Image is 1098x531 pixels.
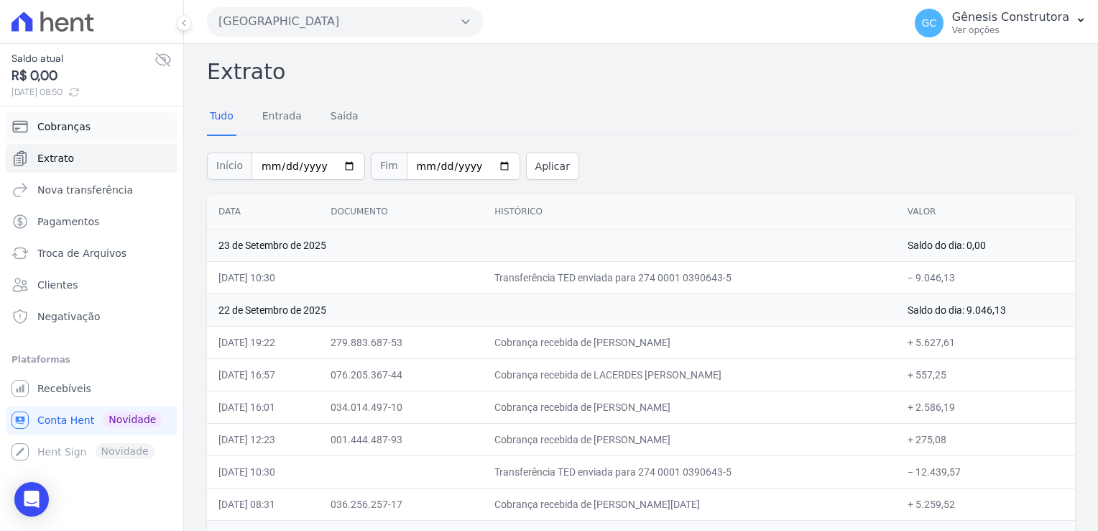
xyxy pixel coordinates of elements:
a: Entrada [259,99,305,136]
td: + 5.627,61 [896,326,1075,358]
span: Início [207,153,252,180]
td: Saldo do dia: 0,00 [896,229,1075,261]
span: Recebíveis [37,381,91,396]
td: [DATE] 10:30 [207,261,319,294]
td: + 5.259,52 [896,488,1075,520]
td: 034.014.497-10 [319,391,483,423]
a: Troca de Arquivos [6,239,177,268]
td: Cobrança recebida de [PERSON_NAME] [483,423,895,455]
td: [DATE] 19:22 [207,326,319,358]
span: Extrato [37,151,74,165]
span: Negativação [37,309,101,324]
td: − 12.439,57 [896,455,1075,488]
td: Cobrança recebida de [PERSON_NAME][DATE] [483,488,895,520]
td: Transferência TED enviada para 274 0001 0390643-5 [483,261,895,294]
span: R$ 0,00 [11,66,154,86]
td: [DATE] 08:31 [207,488,319,520]
td: 076.205.367-44 [319,358,483,391]
td: [DATE] 12:23 [207,423,319,455]
a: Extrato [6,144,177,173]
span: Cobranças [37,119,91,134]
a: Negativação [6,302,177,331]
span: Fim [371,153,407,180]
a: Clientes [6,271,177,299]
span: Clientes [37,278,78,292]
span: Pagamentos [37,214,99,229]
span: Nova transferência [37,183,133,197]
td: + 557,25 [896,358,1075,391]
td: 036.256.257-17 [319,488,483,520]
span: Novidade [103,412,162,427]
a: Nova transferência [6,176,177,204]
td: + 275,08 [896,423,1075,455]
td: 22 de Setembro de 2025 [207,294,896,326]
td: Cobrança recebida de [PERSON_NAME] [483,326,895,358]
button: Aplicar [526,153,579,180]
td: [DATE] 16:01 [207,391,319,423]
p: Gênesis Construtora [952,10,1069,24]
span: Troca de Arquivos [37,246,126,260]
nav: Sidebar [11,112,172,466]
p: Ver opções [952,24,1069,36]
span: Conta Hent [37,413,94,427]
td: − 9.046,13 [896,261,1075,294]
button: GC Gênesis Construtora Ver opções [903,3,1098,43]
a: Saída [328,99,361,136]
a: Cobranças [6,112,177,141]
h2: Extrato [207,55,1075,88]
th: Documento [319,194,483,230]
td: [DATE] 10:30 [207,455,319,488]
td: [DATE] 16:57 [207,358,319,391]
td: + 2.586,19 [896,391,1075,423]
td: 279.883.687-53 [319,326,483,358]
td: Transferência TED enviada para 274 0001 0390643-5 [483,455,895,488]
td: 23 de Setembro de 2025 [207,229,896,261]
a: Pagamentos [6,207,177,236]
td: Cobrança recebida de LACERDES [PERSON_NAME] [483,358,895,391]
a: Conta Hent Novidade [6,406,177,435]
div: Open Intercom Messenger [14,482,49,517]
a: Recebíveis [6,374,177,403]
span: Saldo atual [11,51,154,66]
th: Data [207,194,319,230]
a: Tudo [207,99,236,136]
div: Plataformas [11,351,172,368]
td: 001.444.487-93 [319,423,483,455]
button: [GEOGRAPHIC_DATA] [207,7,483,36]
td: Cobrança recebida de [PERSON_NAME] [483,391,895,423]
th: Histórico [483,194,895,230]
span: GC [921,18,936,28]
span: [DATE] 08:50 [11,86,154,99]
td: Saldo do dia: 9.046,13 [896,294,1075,326]
th: Valor [896,194,1075,230]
